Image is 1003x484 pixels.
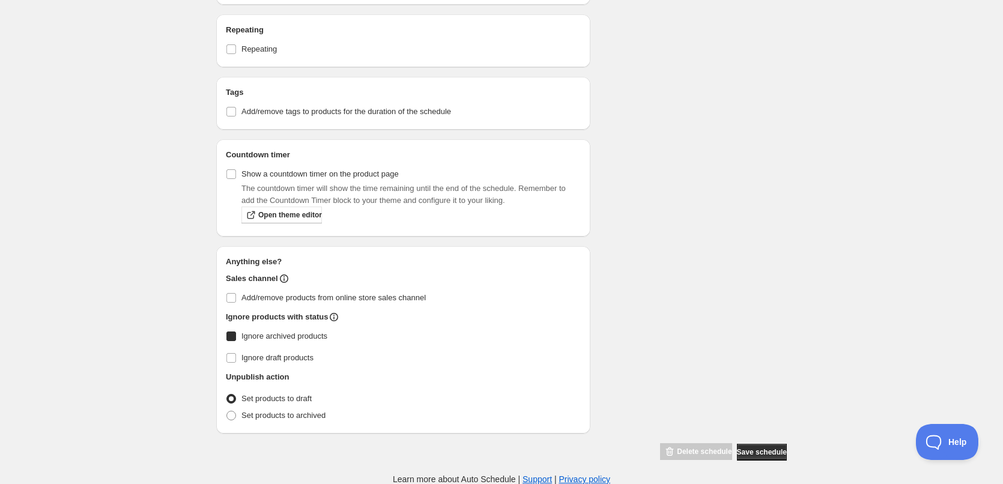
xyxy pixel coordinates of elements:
span: Ignore draft products [241,353,314,362]
a: Support [523,474,552,484]
p: The countdown timer will show the time remaining until the end of the schedule. Remember to add t... [241,183,581,207]
span: Add/remove tags to products for the duration of the schedule [241,107,451,116]
h2: Ignore products with status [226,311,328,323]
a: Open theme editor [241,207,322,223]
iframe: Toggle Customer Support [916,424,979,460]
h2: Repeating [226,24,581,36]
span: Save schedule [737,447,787,457]
h2: Tags [226,86,581,98]
h2: Sales channel [226,273,278,285]
span: Add/remove products from online store sales channel [241,293,426,302]
a: Privacy policy [559,474,611,484]
span: Open theme editor [258,210,322,220]
h2: Unpublish action [226,371,289,383]
span: Repeating [241,44,277,53]
span: Show a countdown timer on the product page [241,169,399,178]
button: Save schedule [737,444,787,461]
span: Set products to archived [241,411,326,420]
span: Ignore archived products [241,331,327,340]
h2: Anything else? [226,256,581,268]
h2: Countdown timer [226,149,581,161]
span: Set products to draft [241,394,312,403]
